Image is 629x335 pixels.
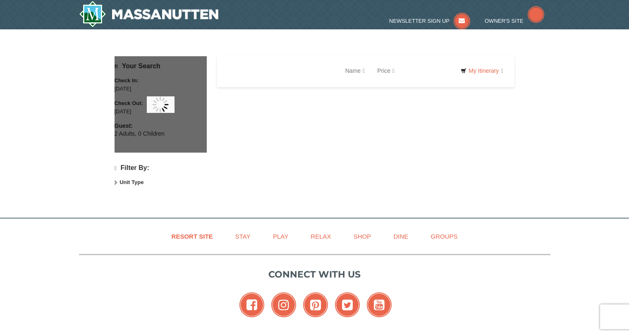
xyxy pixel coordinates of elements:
img: wait gif [152,96,169,113]
span: Newsletter Sign Up [389,18,450,24]
a: Shop [343,227,382,246]
a: Groups [420,227,468,246]
a: Newsletter Sign Up [389,18,470,24]
p: Connect with us [79,268,550,281]
a: Stay [225,227,261,246]
a: Massanutten Resort [79,1,219,27]
a: Price [371,62,401,79]
a: My Itinerary [455,65,508,77]
img: Massanutten Resort Logo [79,1,219,27]
strong: Unit Type [120,179,143,185]
h4: Filter By: [115,164,207,172]
a: Dine [383,227,419,246]
a: Relax [300,227,341,246]
a: Name [339,62,371,79]
a: Owner's Site [485,18,544,24]
a: Play [263,227,299,246]
span: Owner's Site [485,18,524,24]
a: Resort Site [161,227,223,246]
